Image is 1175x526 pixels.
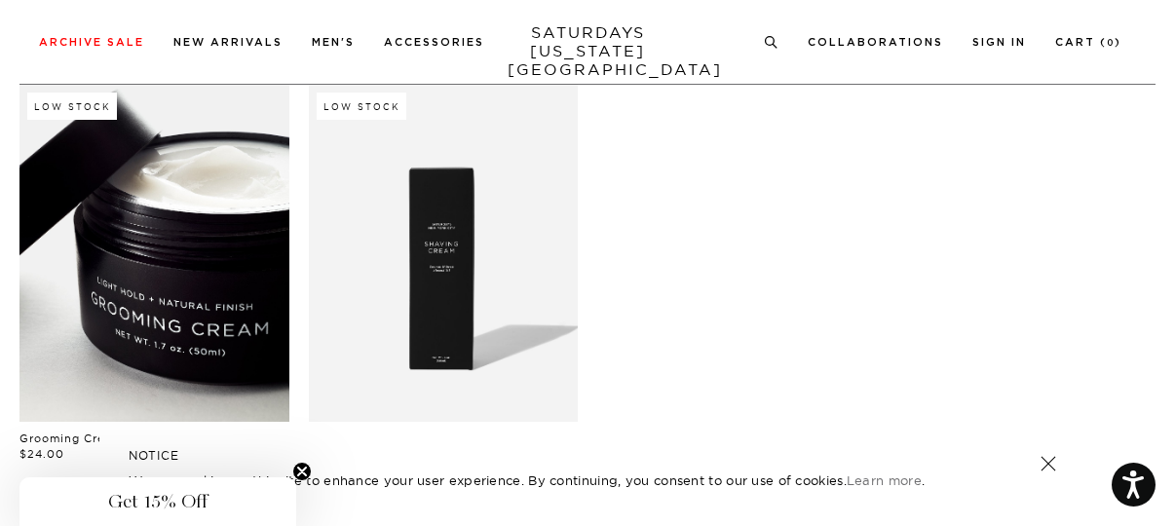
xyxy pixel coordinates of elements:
[19,477,296,526] div: Get 15% OffClose teaser
[39,37,144,48] a: Archive Sale
[19,432,123,445] a: Grooming Cream
[27,93,117,120] div: Low Stock
[129,447,1046,465] h5: NOTICE
[19,447,64,461] span: $24.00
[808,37,943,48] a: Collaborations
[312,37,355,48] a: Men's
[1107,39,1115,48] small: 0
[309,432,400,445] a: Shaving Cream
[292,462,312,481] button: Close teaser
[173,37,283,48] a: New Arrivals
[129,470,977,490] p: We use cookies on this site to enhance your user experience. By continuing, you consent to our us...
[384,37,484,48] a: Accessories
[972,37,1026,48] a: Sign In
[317,93,406,120] div: Low Stock
[1055,37,1121,48] a: Cart (0)
[508,23,668,79] a: SATURDAYS[US_STATE][GEOGRAPHIC_DATA]
[847,472,922,488] a: Learn more
[108,490,208,513] span: Get 15% Off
